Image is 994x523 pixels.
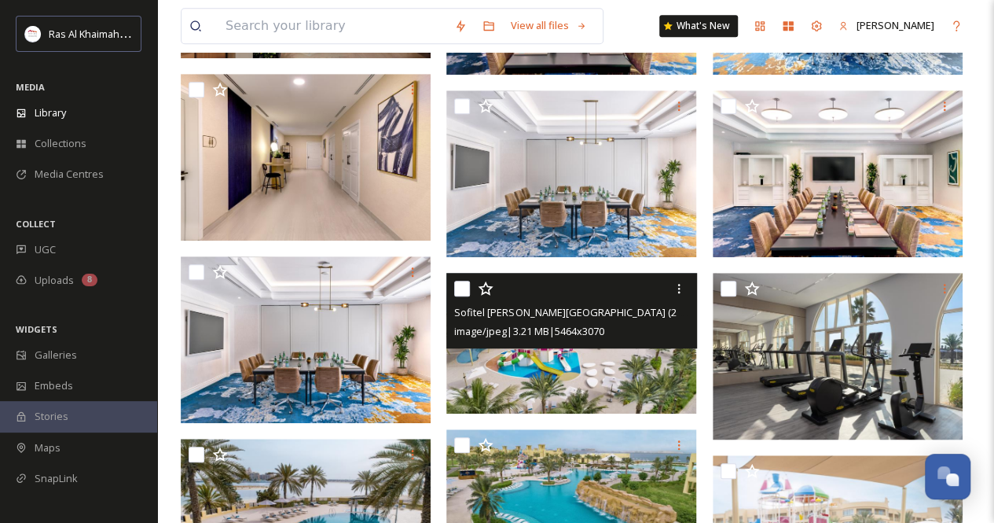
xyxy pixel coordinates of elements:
span: Galleries [35,348,77,363]
span: Collections [35,136,86,151]
span: Sofitel [PERSON_NAME][GEOGRAPHIC_DATA] (27).jpg [454,304,700,319]
span: WIDGETS [16,323,57,335]
img: Logo_RAKTDA_RGB-01.png [25,26,41,42]
img: Sofitel Al Hamra Meeting Rooms (2).jpg [446,90,696,257]
button: Open Chat [925,454,970,499]
span: Uploads [35,273,74,288]
span: Media Centres [35,167,104,182]
span: MEDIA [16,81,45,93]
a: [PERSON_NAME] [831,10,942,41]
img: Sofitel Al Hamra Meeting Rooms (3).jpg [181,74,431,241]
img: Sofitel Al Hamra Beach Resort (26).jpg [713,273,963,440]
span: Library [35,105,66,120]
input: Search your library [218,9,446,43]
span: Ras Al Khaimah Tourism Development Authority [49,26,271,41]
img: Sofitel Al Hamra Meeting Rooms (1).jpg [713,90,963,257]
a: What's New [659,15,738,37]
span: COLLECT [16,218,56,230]
span: Embeds [35,378,73,393]
span: SnapLink [35,471,78,486]
div: 8 [82,274,97,286]
span: [PERSON_NAME] [856,18,934,32]
span: Stories [35,409,68,424]
img: Sofitel Al Hamra Meeting Rooms.jpg [181,256,431,423]
span: Maps [35,440,61,455]
span: image/jpeg | 3.21 MB | 5464 x 3070 [454,324,603,338]
a: View all files [503,10,595,41]
span: UGC [35,242,56,257]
